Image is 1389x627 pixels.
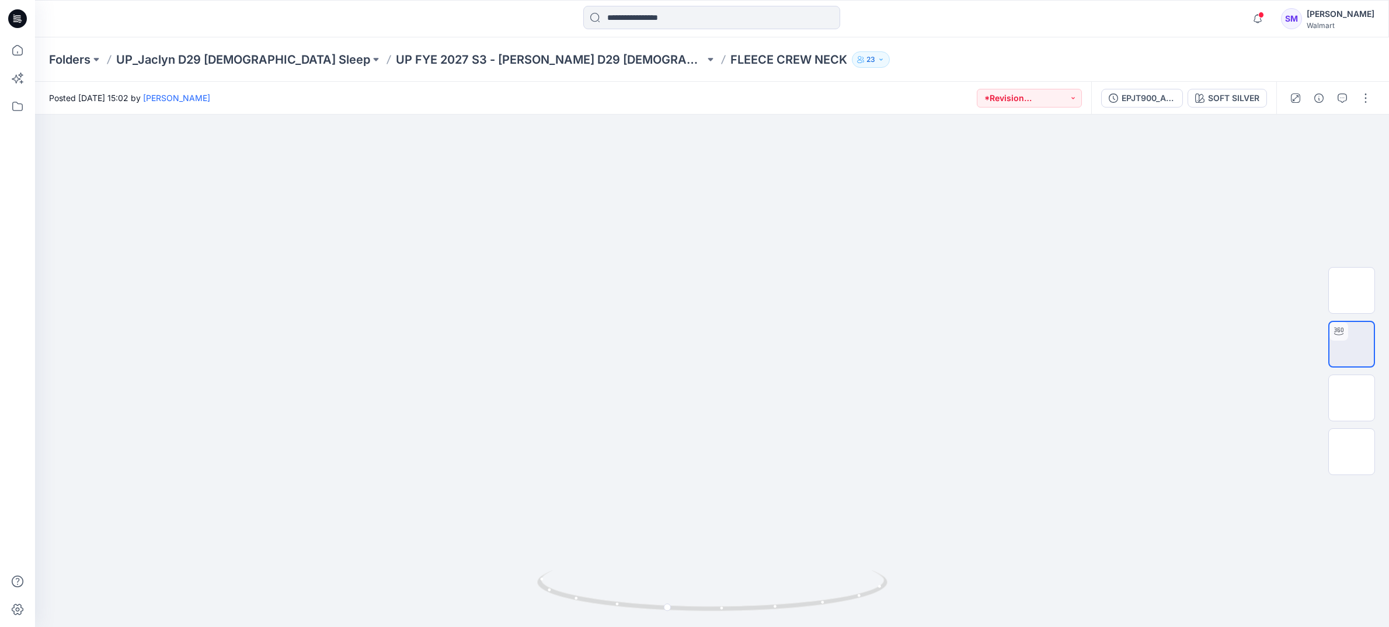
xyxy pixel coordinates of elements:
[1307,21,1374,30] div: Walmart
[1101,89,1183,108] button: EPJT900_ADM_FLEECE CREW NECK
[143,93,210,103] a: [PERSON_NAME]
[49,51,90,68] a: Folders
[116,51,370,68] a: UP_Jaclyn D29 [DEMOGRAPHIC_DATA] Sleep
[866,53,875,66] p: 23
[1307,7,1374,21] div: [PERSON_NAME]
[1281,8,1302,29] div: SM
[1310,89,1328,108] button: Details
[852,51,890,68] button: 23
[49,92,210,104] span: Posted [DATE] 15:02 by
[396,51,705,68] a: UP FYE 2027 S3 - [PERSON_NAME] D29 [DEMOGRAPHIC_DATA] Sleepwear
[730,51,847,68] p: FLEECE CREW NECK
[1188,89,1267,108] button: SOFT SILVER
[1122,92,1175,105] div: EPJT900_ADM_FLEECE CREW NECK
[1208,92,1259,105] div: SOFT SILVER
